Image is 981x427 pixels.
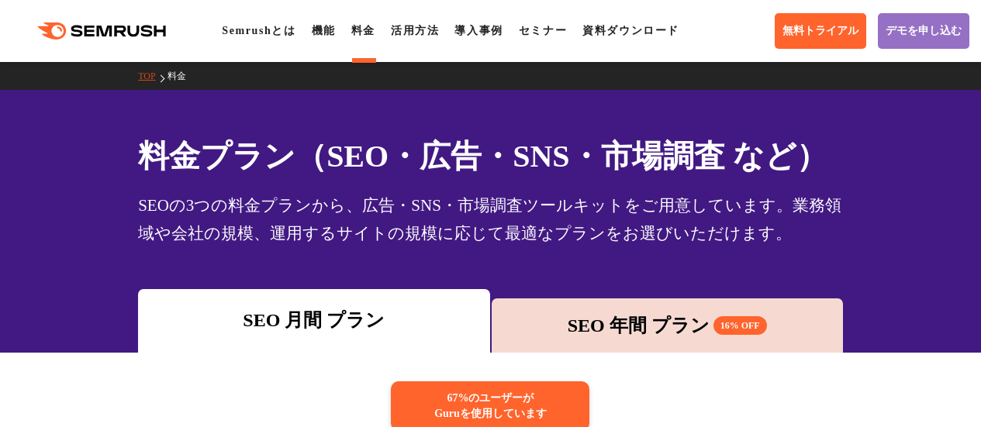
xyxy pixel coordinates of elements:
[519,25,567,36] a: セミナー
[582,25,679,36] a: 資料ダウンロード
[391,25,439,36] a: 活用方法
[312,25,336,36] a: 機能
[138,191,843,247] div: SEOの3つの料金プランから、広告・SNS・市場調査ツールキットをご用意しています。業務領域や会社の規模、運用するサイトの規模に応じて最適なプランをお選びいただけます。
[138,133,843,179] h1: 料金プラン（SEO・広告・SNS・市場調査 など）
[351,25,375,36] a: 料金
[886,24,962,38] span: デモを申し込む
[222,25,295,36] a: Semrushとは
[499,312,835,339] div: SEO 年間 プラン
[146,306,482,334] div: SEO 月間 プラン
[168,71,198,81] a: 料金
[713,316,767,335] span: 16% OFF
[782,24,858,38] span: 無料トライアル
[454,25,503,36] a: 導入事例
[775,13,866,49] a: 無料トライアル
[138,71,167,81] a: TOP
[878,13,969,49] a: デモを申し込む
